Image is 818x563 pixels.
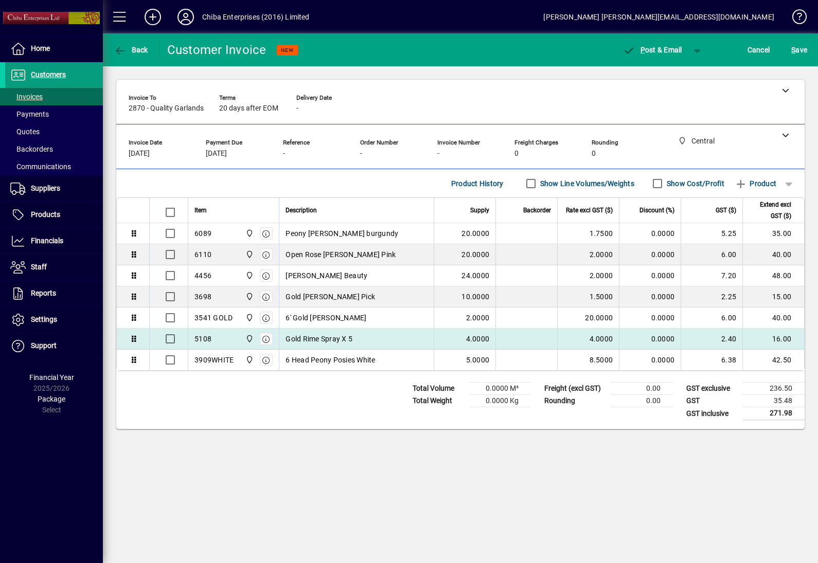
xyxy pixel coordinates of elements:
span: Back [114,46,148,54]
span: Home [31,44,50,52]
td: GST [681,395,743,407]
td: Total Weight [407,395,469,407]
td: 6.00 [681,307,742,329]
span: 4.0000 [466,334,490,344]
td: 0.0000 M³ [469,383,531,395]
span: Product [735,175,776,192]
span: 20 days after EOM [219,104,278,113]
td: 40.00 [742,307,804,329]
span: Central [243,312,255,323]
span: ave [791,42,807,58]
td: 48.00 [742,265,804,286]
a: Products [5,202,103,228]
td: 0.0000 [619,286,681,307]
td: 0.0000 [619,350,681,370]
span: Supply [470,205,489,216]
a: Quotes [5,123,103,140]
td: GST inclusive [681,407,743,420]
td: 0.0000 [619,307,681,329]
div: [PERSON_NAME] [PERSON_NAME][EMAIL_ADDRESS][DOMAIN_NAME] [543,9,774,25]
span: Payments [10,110,49,118]
span: 2870 - Quality Garlands [129,104,204,113]
td: 5.25 [681,223,742,244]
td: 0.0000 [619,244,681,265]
div: 3909WHITE [194,355,234,365]
span: Item [194,205,207,216]
span: Peony [PERSON_NAME] burgundy [286,228,398,239]
td: 16.00 [742,329,804,350]
span: Package [38,395,65,403]
button: Product History [447,174,508,193]
a: Home [5,36,103,62]
div: 4.0000 [564,334,613,344]
div: 6089 [194,228,211,239]
span: Gold [PERSON_NAME] Pick [286,292,375,302]
div: 5108 [194,334,211,344]
span: Product History [451,175,504,192]
td: 6.00 [681,244,742,265]
span: Central [243,354,255,366]
div: 6110 [194,249,211,260]
span: Backorder [523,205,551,216]
td: Rounding [539,395,611,407]
span: NEW [281,47,294,53]
span: 6' Gold [PERSON_NAME] [286,313,366,323]
td: 0.0000 Kg [469,395,531,407]
span: 10.0000 [461,292,489,302]
a: Settings [5,307,103,333]
span: - [437,150,439,158]
a: Support [5,333,103,359]
span: Settings [31,315,57,323]
span: Open Rose [PERSON_NAME] Pink [286,249,396,260]
div: 20.0000 [564,313,613,323]
td: 40.00 [742,244,804,265]
span: P [641,46,645,54]
a: Suppliers [5,176,103,202]
button: Save [789,41,810,59]
td: 0.00 [611,383,673,395]
span: Financials [31,237,63,245]
button: Product [730,174,781,193]
span: S [791,46,795,54]
span: ost & Email [623,46,682,54]
label: Show Cost/Profit [665,178,724,189]
span: Discount (%) [639,205,674,216]
button: Profile [169,8,202,26]
button: Add [136,8,169,26]
span: Description [286,205,317,216]
span: Cancel [748,42,770,58]
span: 0 [514,150,519,158]
span: Products [31,210,60,219]
span: 5.0000 [466,355,490,365]
a: Backorders [5,140,103,158]
span: Backorders [10,145,53,153]
span: Quotes [10,128,40,136]
span: Central [243,249,255,260]
button: Cancel [745,41,773,59]
div: Chiba Enterprises (2016) Limited [202,9,310,25]
button: Post & Email [617,41,687,59]
span: Extend excl GST ($) [749,199,791,222]
span: Communications [10,162,71,171]
td: Total Volume [407,383,469,395]
span: 2.0000 [466,313,490,323]
td: 2.25 [681,286,742,307]
label: Show Line Volumes/Weights [538,178,634,189]
div: 3541 GOLD [194,313,233,323]
span: [PERSON_NAME] Beauty [286,270,367,281]
span: Central [243,270,255,281]
td: 6.38 [681,350,742,370]
span: - [296,104,298,113]
td: 0.00 [611,395,673,407]
span: Gold Rime Spray X 5 [286,334,352,344]
span: [DATE] [206,150,227,158]
div: 1.5000 [564,292,613,302]
div: 4456 [194,270,211,281]
span: 24.0000 [461,270,489,281]
td: 42.50 [742,350,804,370]
td: 2.40 [681,329,742,350]
td: GST exclusive [681,383,743,395]
span: - [360,150,362,158]
div: 1.7500 [564,228,613,239]
td: 236.50 [743,383,805,395]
